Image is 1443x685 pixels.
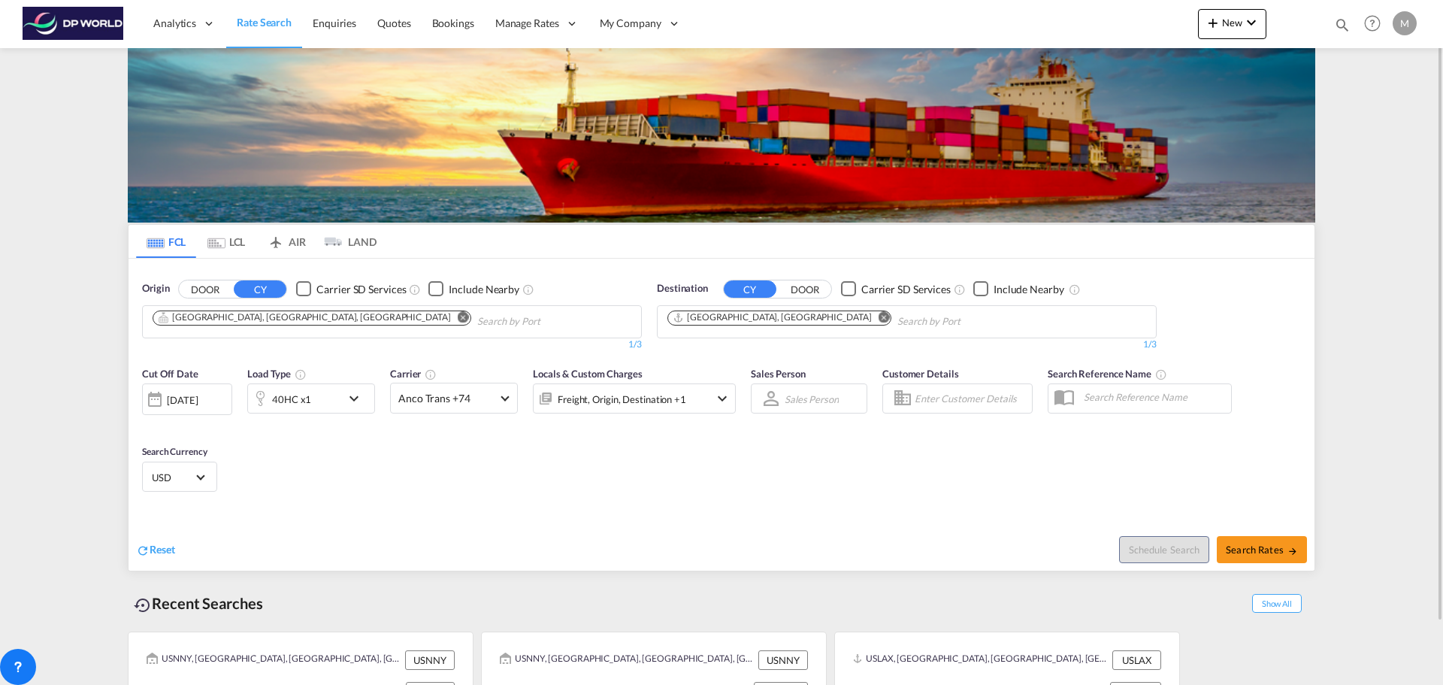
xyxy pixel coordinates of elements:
span: Origin [142,281,169,296]
md-icon: icon-airplane [267,233,285,244]
md-icon: icon-refresh [136,544,150,557]
div: Newark, NY, USNNY [158,311,451,324]
span: Analytics [153,16,196,31]
div: Recent Searches [128,586,269,620]
span: Help [1360,11,1385,36]
md-icon: Unchecked: Search for CY (Container Yard) services for all selected carriers.Checked : Search for... [954,283,966,296]
md-tab-item: LAND [316,225,377,258]
div: 1/3 [657,338,1157,351]
input: Chips input. [897,310,1040,334]
span: Reset [150,543,175,556]
span: My Company [600,16,661,31]
div: Freight Origin Destination Factory Stuffing [558,389,686,410]
md-chips-wrap: Chips container. Use arrow keys to select chips. [150,306,626,334]
md-icon: Your search will be saved by the below given name [1155,368,1167,380]
div: 40HC x1 [272,389,311,410]
div: Carrier SD Services [861,282,951,297]
div: Include Nearby [994,282,1064,297]
md-icon: Unchecked: Ignores neighbouring ports when fetching rates.Checked : Includes neighbouring ports w... [522,283,534,296]
button: DOOR [179,280,231,298]
div: Freight Origin Destination Factory Stuffingicon-chevron-down [533,383,736,414]
button: CY [724,280,776,298]
div: OriginDOOR CY Checkbox No InkUnchecked: Search for CY (Container Yard) services for all selected ... [129,259,1314,571]
span: Enquiries [313,17,356,29]
md-icon: Unchecked: Search for CY (Container Yard) services for all selected carriers.Checked : Search for... [409,283,421,296]
md-select: Sales Person [783,388,840,410]
span: Bookings [432,17,474,29]
div: Jebel Ali, AEJEA [673,311,871,324]
md-select: Select Currency: $ USDUnited States Dollar [150,466,209,488]
md-tab-item: FCL [136,225,196,258]
button: Remove [868,311,891,326]
div: icon-magnify [1334,17,1351,39]
md-checkbox: Checkbox No Ink [973,281,1064,297]
span: Carrier [390,368,437,380]
div: Press delete to remove this chip. [673,311,874,324]
div: 1/3 [142,338,642,351]
div: M [1393,11,1417,35]
input: Search Reference Name [1076,386,1231,408]
md-chips-wrap: Chips container. Use arrow keys to select chips. [665,306,1046,334]
md-icon: The selected Trucker/Carrierwill be displayed in the rate results If the rates are from another f... [425,368,437,380]
div: [DATE] [167,393,198,407]
div: USNNY [758,650,808,670]
span: USD [152,471,194,484]
span: Customer Details [882,368,958,380]
div: icon-refreshReset [136,542,175,559]
md-checkbox: Checkbox No Ink [296,281,406,297]
img: c08ca190194411f088ed0f3ba295208c.png [23,7,124,41]
span: Sales Person [751,368,806,380]
md-icon: icon-backup-restore [134,596,152,614]
md-icon: icon-magnify [1334,17,1351,33]
div: USNNY [405,650,455,670]
span: Manage Rates [495,16,559,31]
span: Load Type [247,368,307,380]
div: [DATE] [142,383,232,415]
md-datepicker: Select [142,414,153,434]
input: Chips input. [477,310,620,334]
input: Enter Customer Details [915,387,1027,410]
md-icon: icon-arrow-right [1287,546,1298,556]
div: USLAX, Los Angeles, CA, United States, North America, Americas [853,650,1109,670]
div: Include Nearby [449,282,519,297]
span: Search Rates [1226,544,1298,556]
img: LCL+%26+FCL+BACKGROUND.png [128,48,1315,223]
div: USNNY, Newark, NY, United States, North America, Americas [500,650,755,670]
div: Help [1360,11,1393,38]
md-icon: icon-plus 400-fg [1204,14,1222,32]
md-icon: icon-chevron-down [713,389,731,408]
div: USNNY, Newark, NY, United States, North America, Americas [147,650,401,670]
div: Carrier SD Services [316,282,406,297]
button: CY [234,280,286,298]
div: 40HC x1icon-chevron-down [247,383,375,414]
md-tab-item: AIR [256,225,316,258]
span: Cut Off Date [142,368,198,380]
div: Press delete to remove this chip. [158,311,454,324]
span: Destination [657,281,708,296]
md-tab-item: LCL [196,225,256,258]
button: Note: By default Schedule search will only considerorigin ports, destination ports and cut off da... [1119,536,1209,563]
span: Anco Trans +74 [398,391,496,406]
span: Locals & Custom Charges [533,368,643,380]
span: Show All [1252,594,1302,613]
md-checkbox: Checkbox No Ink [428,281,519,297]
md-icon: Unchecked: Ignores neighbouring ports when fetching rates.Checked : Includes neighbouring ports w... [1069,283,1081,296]
span: Quotes [377,17,410,29]
div: USLAX [1112,650,1161,670]
md-pagination-wrapper: Use the left and right arrow keys to navigate between tabs [136,225,377,258]
span: New [1204,17,1260,29]
span: Search Currency [142,446,207,457]
button: icon-plus 400-fgNewicon-chevron-down [1198,9,1266,39]
md-icon: icon-chevron-down [1242,14,1260,32]
md-icon: icon-information-outline [295,368,307,380]
span: Search Reference Name [1048,368,1167,380]
button: Search Ratesicon-arrow-right [1217,536,1307,563]
button: Remove [448,311,470,326]
md-icon: icon-chevron-down [345,389,371,408]
button: DOOR [779,280,831,298]
span: Rate Search [237,16,292,29]
md-checkbox: Checkbox No Ink [841,281,951,297]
